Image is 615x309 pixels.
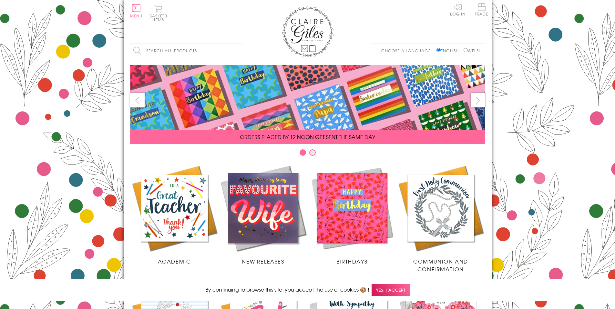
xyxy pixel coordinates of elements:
[372,284,410,296] span: Yes, I accept
[282,6,333,57] img: Claire Giles Greetings Cards
[308,164,396,265] a: Birthdays
[300,149,306,156] button: Carousel Page 1 (Current Slide)
[381,48,435,54] p: Choose a language:
[464,48,482,54] label: Welsh
[152,13,167,23] span: 0 items
[219,164,308,265] a: New Releases
[242,257,284,265] span: New Releases
[464,48,468,52] input: Welsh
[436,48,462,54] label: English
[130,44,243,58] input: Search all products
[413,257,468,273] span: Communion and Confirmation
[471,93,485,107] button: next
[450,3,466,16] a: Log In
[130,13,143,19] span: Menu
[240,133,375,141] span: ORDERS PLACED BY 12 NOON GET SENT THE SAME DAY
[475,3,488,16] span: Trade
[237,44,243,58] input: Search
[130,93,145,107] button: prev
[130,4,143,18] button: Menu
[309,149,316,156] button: Carousel Page 2
[396,164,485,273] a: Communion and Confirmation
[130,149,485,159] div: Carousel Pagination
[436,48,441,52] input: English
[336,257,367,265] span: Birthdays
[158,257,191,265] span: Academic
[475,3,488,17] a: Trade
[130,164,219,265] a: Academic
[149,5,167,22] button: Basket0 items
